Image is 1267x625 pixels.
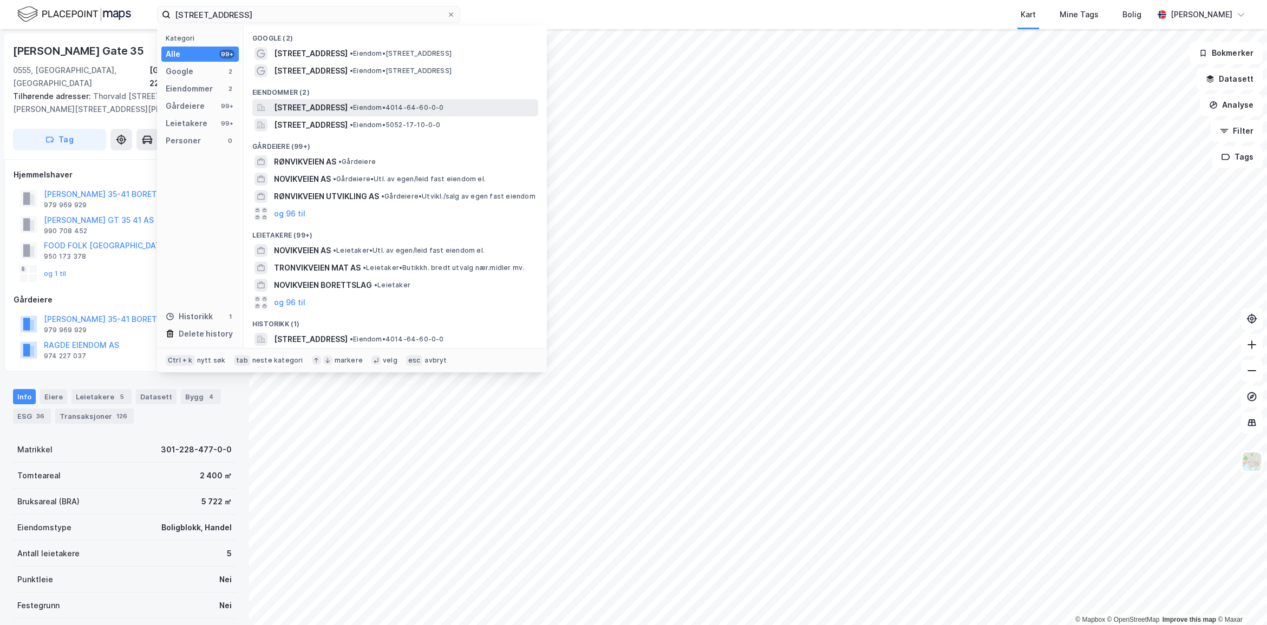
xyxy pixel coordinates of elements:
div: Alle [166,48,180,61]
span: [STREET_ADDRESS] [274,101,348,114]
div: Personer [166,134,201,147]
span: Eiendom • 5052-17-10-0-0 [350,121,441,129]
div: 0 [226,136,234,145]
div: Gårdeiere (99+) [244,134,547,153]
span: NOVIKVEIEN AS [274,173,331,186]
div: Kontrollprogram for chat [1213,573,1267,625]
div: Gårdeiere [14,293,236,306]
div: esc [406,355,423,366]
div: Thorvald [STREET_ADDRESS], [PERSON_NAME][STREET_ADDRESS][PERSON_NAME] [13,90,227,116]
div: 5 [116,391,127,402]
span: NOVIKVEIEN BORETTSLAG [274,279,372,292]
div: Tomteareal [17,469,61,482]
div: [GEOGRAPHIC_DATA], 228/477 [149,64,236,90]
span: [STREET_ADDRESS] [274,64,348,77]
span: TRONVIKVEIEN MAT AS [274,261,361,274]
span: Gårdeiere • Utl. av egen/leid fast eiendom el. [333,175,486,183]
span: Eiendom • [STREET_ADDRESS] [350,49,452,58]
span: Leietaker [374,281,410,290]
span: Leietaker • Butikkh. bredt utvalg nær.midler mv. [363,264,524,272]
div: Leietakere (99+) [244,222,547,242]
div: velg [383,356,397,365]
div: markere [335,356,363,365]
div: Info [13,389,36,404]
span: • [333,175,336,183]
div: Datasett [136,389,177,404]
span: Eiendom • 4014-64-60-0-0 [350,335,444,344]
div: 1 [226,312,234,321]
div: Ctrl + k [166,355,195,366]
span: RØNVIKVEIEN AS [274,155,336,168]
div: Eiere [40,389,67,404]
span: Eiendom • 4014-64-60-0-0 [350,103,444,112]
div: ESG [13,409,51,424]
span: Eiendom • [STREET_ADDRESS] [350,67,452,75]
div: Historikk (1) [244,311,547,331]
div: Leietakere [71,389,132,404]
button: Tags [1212,146,1263,168]
div: 99+ [219,50,234,58]
div: Bygg [181,389,221,404]
div: 979 969 929 [44,326,87,334]
span: • [350,121,353,129]
span: • [350,67,353,75]
div: Eiendommer [166,82,213,95]
div: Bolig [1122,8,1141,21]
div: nytt søk [197,356,226,365]
div: 301-228-477-0-0 [161,443,232,456]
span: Gårdeiere [338,157,376,166]
div: Antall leietakere [17,547,80,560]
button: Datasett [1197,68,1263,90]
button: Filter [1211,120,1263,142]
div: 990 708 452 [44,227,87,235]
span: • [381,192,384,200]
span: • [350,103,353,111]
span: • [333,246,336,254]
div: avbryt [424,356,447,365]
div: 2 [226,84,234,93]
div: Hjemmelshaver [14,168,236,181]
div: 5 [227,547,232,560]
div: 126 [114,411,129,422]
div: 4 [206,391,217,402]
div: tab [234,355,250,366]
div: 5 722 ㎡ [201,495,232,508]
a: Mapbox [1075,616,1105,623]
button: og 96 til [274,296,305,309]
div: neste kategori [252,356,303,365]
div: Eiendomstype [17,521,71,534]
div: 979 969 929 [44,201,87,209]
span: • [374,281,377,289]
div: 950 173 378 [44,252,86,261]
div: Leietakere [166,117,207,130]
div: 99+ [219,102,234,110]
span: • [350,49,353,57]
span: • [338,157,342,166]
span: Leietaker • Utl. av egen/leid fast eiendom el. [333,246,485,255]
button: Tag [13,129,106,150]
div: Google [166,65,193,78]
a: Improve this map [1162,616,1216,623]
span: [STREET_ADDRESS] [274,333,348,346]
div: Gårdeiere [166,100,205,113]
div: Historikk [166,310,213,323]
div: Mine Tags [1060,8,1099,21]
div: 974 227 037 [44,352,86,360]
div: Punktleie [17,573,53,586]
div: 2 400 ㎡ [200,469,232,482]
span: • [350,335,353,343]
div: [PERSON_NAME] [1171,8,1232,21]
div: Delete history [179,327,233,340]
iframe: Chat Widget [1213,573,1267,625]
span: Gårdeiere • Utvikl./salg av egen fast eiendom [381,192,535,201]
button: Analyse [1200,94,1263,116]
div: Google (2) [244,25,547,45]
span: • [363,264,366,272]
div: Kategori [166,34,239,42]
div: Nei [219,599,232,612]
div: Kart [1021,8,1036,21]
span: [STREET_ADDRESS] [274,119,348,131]
div: 0555, [GEOGRAPHIC_DATA], [GEOGRAPHIC_DATA] [13,64,149,90]
span: Tilhørende adresser: [13,91,93,101]
div: 36 [34,411,47,422]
